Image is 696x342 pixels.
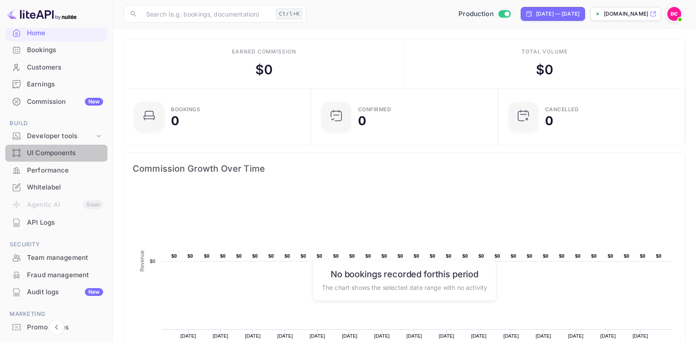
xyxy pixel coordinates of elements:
[495,253,500,259] text: $0
[5,214,107,230] a: API Logs
[640,253,646,259] text: $0
[458,9,494,19] span: Production
[85,98,103,106] div: New
[5,25,107,41] a: Home
[181,333,196,339] text: [DATE]
[27,218,103,228] div: API Logs
[559,253,565,259] text: $0
[5,179,107,195] a: Whitelabel
[310,333,325,339] text: [DATE]
[462,253,468,259] text: $0
[478,253,484,259] text: $0
[322,269,487,279] h6: No bookings recorded for this period
[342,333,358,339] text: [DATE]
[503,333,519,339] text: [DATE]
[322,282,487,292] p: The chart shows the selected date range with no activity
[5,249,107,266] a: Team management
[27,28,103,38] div: Home
[5,145,107,161] a: UI Components
[27,183,103,193] div: Whitelabel
[608,253,613,259] text: $0
[5,59,107,75] a: Customers
[5,129,107,144] div: Developer tools
[85,288,103,296] div: New
[27,148,103,158] div: UI Components
[139,250,145,272] text: Revenue
[27,45,103,55] div: Bookings
[171,107,200,112] div: Bookings
[204,253,210,259] text: $0
[7,7,77,21] img: LiteAPI logo
[232,48,296,56] div: Earned commission
[5,162,107,179] div: Performance
[5,162,107,178] a: Performance
[349,253,355,259] text: $0
[455,9,514,19] div: Switch to Sandbox mode
[5,42,107,58] a: Bookings
[5,179,107,196] div: Whitelabel
[568,333,584,339] text: [DATE]
[5,42,107,59] div: Bookings
[27,80,103,90] div: Earnings
[358,115,366,127] div: 0
[5,93,107,110] a: CommissionNew
[600,333,616,339] text: [DATE]
[604,10,648,18] p: [DOMAIN_NAME]
[5,76,107,93] div: Earnings
[236,253,242,259] text: $0
[133,162,676,176] span: Commission Growth Over Time
[536,333,552,339] text: [DATE]
[252,253,258,259] text: $0
[27,166,103,176] div: Performance
[284,253,290,259] text: $0
[171,253,177,259] text: $0
[27,287,103,297] div: Audit logs
[27,322,103,332] div: Promo codes
[317,253,322,259] text: $0
[439,333,455,339] text: [DATE]
[171,115,179,127] div: 0
[27,131,94,141] div: Developer tools
[301,253,306,259] text: $0
[527,253,532,259] text: $0
[276,8,303,20] div: Ctrl+K
[5,249,107,266] div: Team management
[5,267,107,283] a: Fraud management
[358,107,391,112] div: Confirmed
[446,253,452,259] text: $0
[27,253,103,263] div: Team management
[545,115,553,127] div: 0
[333,253,339,259] text: $0
[430,253,435,259] text: $0
[365,253,371,259] text: $0
[575,253,581,259] text: $0
[27,63,103,73] div: Customers
[255,60,273,80] div: $ 0
[5,119,107,128] span: Build
[245,333,261,339] text: [DATE]
[5,284,107,300] a: Audit logsNew
[398,253,403,259] text: $0
[5,309,107,319] span: Marketing
[5,284,107,301] div: Audit logsNew
[5,240,107,249] span: Security
[522,48,568,56] div: Total volume
[667,7,681,21] img: Dale Castaldi
[632,333,648,339] text: [DATE]
[511,253,516,259] text: $0
[5,319,107,336] div: Promo codes
[381,253,387,259] text: $0
[5,145,107,162] div: UI Components
[278,333,293,339] text: [DATE]
[414,253,419,259] text: $0
[545,107,579,112] div: CANCELLED
[543,253,549,259] text: $0
[374,333,390,339] text: [DATE]
[624,253,629,259] text: $0
[150,259,155,264] text: $0
[5,76,107,92] a: Earnings
[27,270,103,280] div: Fraud management
[49,319,64,335] button: Collapse navigation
